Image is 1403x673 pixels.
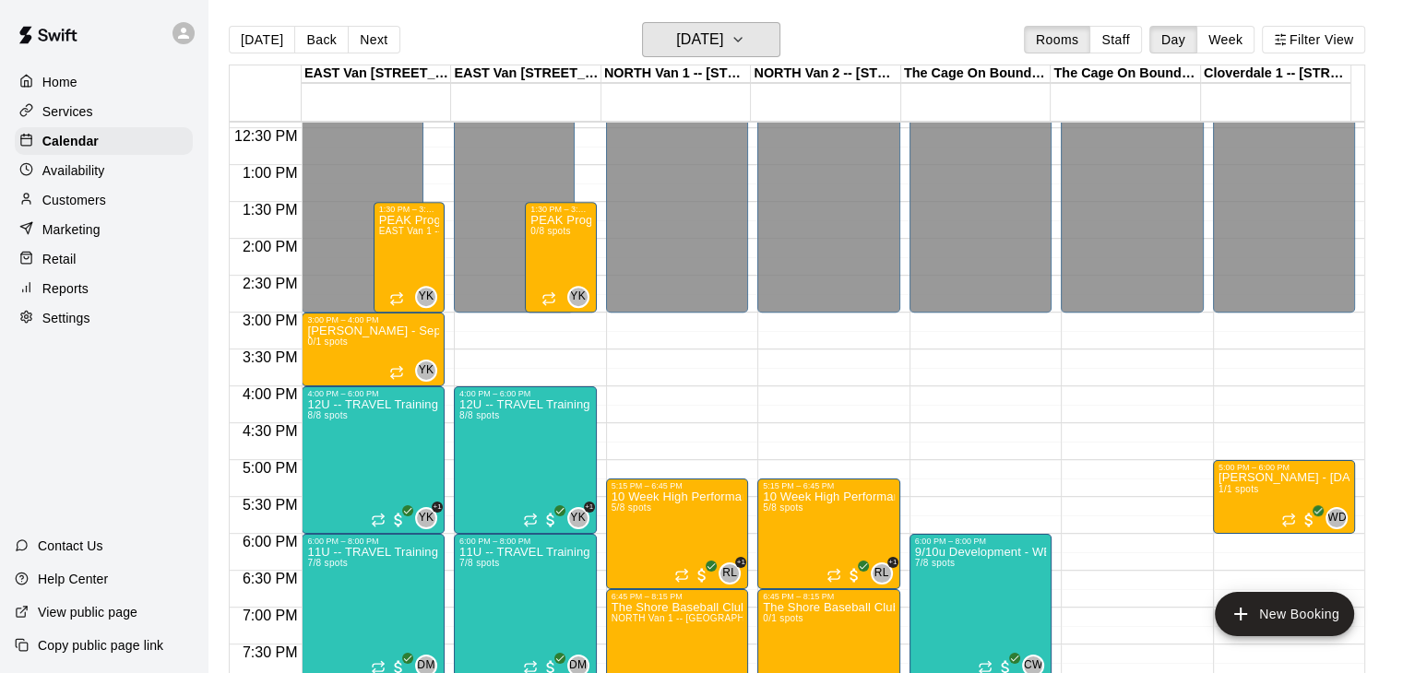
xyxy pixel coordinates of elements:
[1300,511,1318,529] span: All customers have paid
[307,537,439,546] div: 6:00 PM – 8:00 PM
[1196,26,1254,53] button: Week
[1089,26,1142,53] button: Staff
[878,562,893,584] span: Ryan Leonard & 1 other
[459,558,500,568] span: 7/8 spots filled
[575,286,589,308] span: Yuma Kiyono
[845,566,863,584] span: All customers have paid
[238,644,303,660] span: 7:30 PM
[348,26,399,53] button: Next
[757,478,900,589] div: 5:15 PM – 6:45 PM: 10 Week High Performance Training ( 2011 / 2012’s ) North Shore Baseball x T21...
[1213,460,1356,534] div: 5:00 PM – 6:00 PM: Brody Huston - Wed, Oct 15-Dec17 @ Cloverdale (10wks)
[238,165,303,181] span: 1:00 PM
[238,276,303,291] span: 2:30 PM
[42,161,105,180] p: Availability
[525,202,596,313] div: 1:30 PM – 3:00 PM: PEAK Program - Every Wednesday (1:30pm - 3:00pm) @ East Van
[530,205,590,214] div: 1:30 PM – 3:00 PM
[415,286,437,308] div: Yuma Kiyono
[422,507,437,529] span: Yuma Kiyono & 1 other
[530,226,571,236] span: 0/8 spots filled
[1215,592,1354,636] button: add
[722,564,737,583] span: RL
[15,186,193,214] a: Customers
[15,304,193,332] a: Settings
[719,562,741,584] div: Ryan Leonard
[612,592,743,601] div: 6:45 PM – 8:15 PM
[230,128,302,144] span: 12:30 PM
[42,191,106,209] p: Customers
[751,65,901,83] div: NORTH Van 2 -- [STREET_ADDRESS]
[874,564,889,583] span: RL
[238,386,303,402] span: 4:00 PM
[42,102,93,121] p: Services
[1149,26,1197,53] button: Day
[371,513,386,527] span: Recurring event
[379,226,541,236] span: EAST Van 1 -- [STREET_ADDRESS]
[38,603,137,621] p: View public page
[419,288,434,306] span: YK
[15,68,193,96] a: Home
[887,557,898,568] span: +1
[238,313,303,328] span: 3:00 PM
[42,132,99,150] p: Calendar
[15,98,193,125] div: Services
[229,26,295,53] button: [DATE]
[570,288,586,306] span: YK
[523,513,538,527] span: Recurring event
[612,481,743,490] div: 5:15 PM – 6:45 PM
[674,568,689,583] span: Recurring event
[38,636,163,655] p: Copy public page link
[379,205,439,214] div: 1:30 PM – 3:00 PM
[1024,26,1090,53] button: Rooms
[915,558,956,568] span: 7/8 spots filled
[454,386,597,534] div: 4:00 PM – 6:00 PM: 12U -- TRAVEL Training WEDNESDAYS
[238,349,303,365] span: 3:30 PM
[612,613,1293,623] span: NORTH Van 1 -- [GEOGRAPHIC_DATA] (108b), [GEOGRAPHIC_DATA], [GEOGRAPHIC_DATA] 2 -- [GEOGRAPHIC_DA...
[901,65,1052,83] div: The Cage On Boundary 1 -- [STREET_ADDRESS] ([PERSON_NAME] & [PERSON_NAME]), [GEOGRAPHIC_DATA]
[1333,507,1348,529] span: Wes Darvill
[432,502,443,513] span: +1
[575,507,589,529] span: Yuma Kiyono & 1 other
[612,502,652,513] span: 5/8 spots filled
[15,127,193,155] a: Calendar
[826,568,841,583] span: Recurring event
[459,389,591,398] div: 4:00 PM – 6:00 PM
[1201,65,1351,83] div: Cloverdale 1 -- [STREET_ADDRESS]
[763,481,895,490] div: 5:15 PM – 6:45 PM
[541,511,560,529] span: All customers have paid
[238,571,303,586] span: 6:30 PM
[735,557,746,568] span: +1
[915,537,1047,546] div: 6:00 PM – 8:00 PM
[419,361,434,380] span: YK
[238,423,303,439] span: 4:30 PM
[763,592,895,601] div: 6:45 PM – 8:15 PM
[294,26,349,53] button: Back
[307,336,348,347] span: 0/1 spots filled
[419,509,434,527] span: YK
[374,202,445,313] div: 1:30 PM – 3:00 PM: PEAK Program - Every Wednesday (1:30pm - 3:00pm) @ East Van
[238,608,303,623] span: 7:00 PM
[642,22,780,57] button: [DATE]
[1219,484,1259,494] span: 1/1 spots filled
[238,202,303,218] span: 1:30 PM
[1281,513,1296,527] span: Recurring event
[601,65,752,83] div: NORTH Van 1 -- [STREET_ADDRESS]
[693,566,711,584] span: All customers have paid
[15,216,193,243] div: Marketing
[606,478,749,589] div: 5:15 PM – 6:45 PM: 10 Week High Performance Training ( 2011 / 2012’s ) North Shore Baseball x T21...
[567,286,589,308] div: Yuma Kiyono
[1262,26,1365,53] button: Filter View
[238,497,303,513] span: 5:30 PM
[15,245,193,273] a: Retail
[238,239,303,254] span: 2:00 PM
[38,537,103,555] p: Contact Us
[763,502,803,513] span: 5/8 spots filled
[238,534,303,549] span: 6:00 PM
[42,250,77,268] p: Retail
[389,365,404,380] span: Recurring event
[307,558,348,568] span: 7/8 spots filled
[302,386,445,534] div: 4:00 PM – 6:00 PM: 12U -- TRAVEL Training WEDNESDAYS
